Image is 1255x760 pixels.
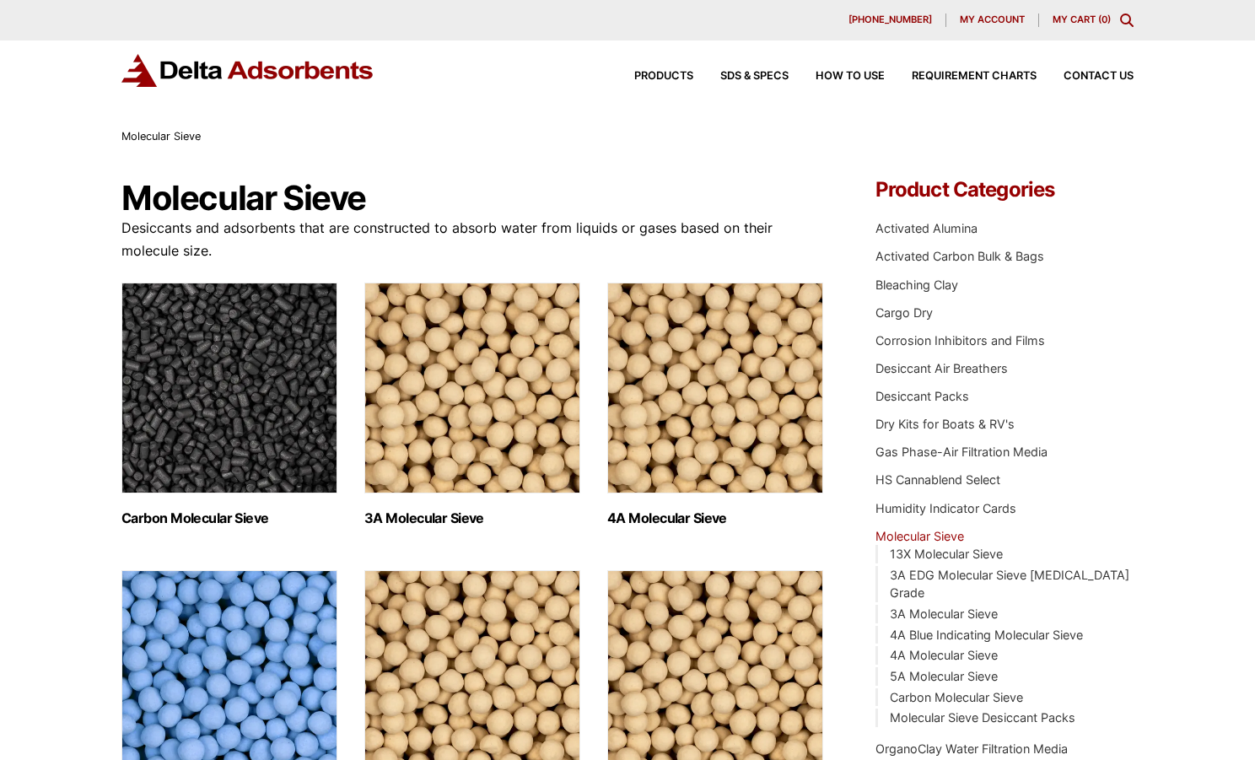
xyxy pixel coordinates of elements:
[121,180,825,217] h1: Molecular Sieve
[121,130,201,143] span: Molecular Sieve
[875,445,1048,459] a: Gas Phase-Air Filtration Media
[875,305,933,320] a: Cargo Dry
[1037,71,1134,82] a: Contact Us
[890,606,998,621] a: 3A Molecular Sieve
[890,547,1003,561] a: 13X Molecular Sieve
[720,71,789,82] span: SDS & SPECS
[607,71,693,82] a: Products
[890,669,998,683] a: 5A Molecular Sieve
[121,510,337,526] h2: Carbon Molecular Sieve
[875,180,1134,200] h4: Product Categories
[875,361,1008,375] a: Desiccant Air Breathers
[121,283,337,493] img: Carbon Molecular Sieve
[875,389,969,403] a: Desiccant Packs
[912,71,1037,82] span: Requirement Charts
[121,217,825,262] p: Desiccants and adsorbents that are constructed to absorb water from liquids or gases based on the...
[890,568,1129,601] a: 3A EDG Molecular Sieve [MEDICAL_DATA] Grade
[875,529,964,543] a: Molecular Sieve
[875,472,1000,487] a: HS Cannablend Select
[121,283,337,526] a: Visit product category Carbon Molecular Sieve
[364,283,580,526] a: Visit product category 3A Molecular Sieve
[890,648,998,662] a: 4A Molecular Sieve
[835,13,946,27] a: [PHONE_NUMBER]
[890,690,1023,704] a: Carbon Molecular Sieve
[364,510,580,526] h2: 3A Molecular Sieve
[875,249,1044,263] a: Activated Carbon Bulk & Bags
[607,283,823,526] a: Visit product category 4A Molecular Sieve
[875,221,978,235] a: Activated Alumina
[875,417,1015,431] a: Dry Kits for Boats & RV's
[875,741,1068,756] a: OrganoClay Water Filtration Media
[693,71,789,82] a: SDS & SPECS
[890,628,1083,642] a: 4A Blue Indicating Molecular Sieve
[875,501,1016,515] a: Humidity Indicator Cards
[848,15,932,24] span: [PHONE_NUMBER]
[875,278,958,292] a: Bleaching Clay
[1101,13,1107,25] span: 0
[607,510,823,526] h2: 4A Molecular Sieve
[1064,71,1134,82] span: Contact Us
[789,71,885,82] a: How to Use
[634,71,693,82] span: Products
[885,71,1037,82] a: Requirement Charts
[875,333,1045,348] a: Corrosion Inhibitors and Films
[890,710,1075,725] a: Molecular Sieve Desiccant Packs
[121,54,374,87] img: Delta Adsorbents
[364,283,580,493] img: 3A Molecular Sieve
[960,15,1025,24] span: My account
[1120,13,1134,27] div: Toggle Modal Content
[816,71,885,82] span: How to Use
[946,13,1039,27] a: My account
[607,283,823,493] img: 4A Molecular Sieve
[1053,13,1111,25] a: My Cart (0)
